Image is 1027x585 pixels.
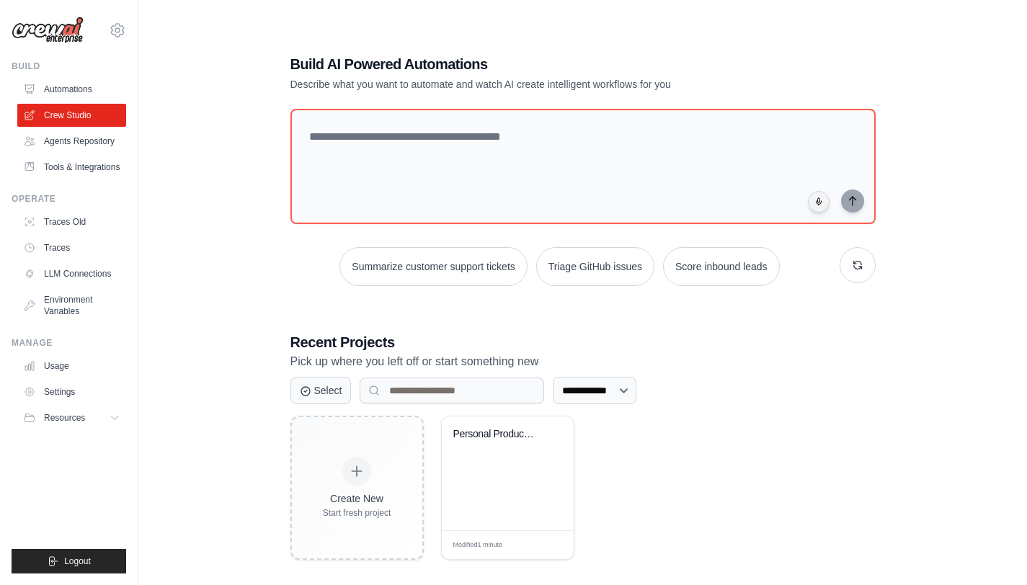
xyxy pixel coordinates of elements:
[17,104,126,127] a: Crew Studio
[290,332,876,352] h3: Recent Projects
[539,540,551,550] span: Edit
[339,247,527,286] button: Summarize customer support tickets
[290,377,352,404] button: Select
[12,337,126,349] div: Manage
[17,354,126,378] a: Usage
[808,191,830,213] button: Click to speak your automation idea
[12,17,84,44] img: Logo
[17,78,126,101] a: Automations
[44,412,85,424] span: Resources
[290,54,775,74] h1: Build AI Powered Automations
[17,380,126,403] a: Settings
[290,77,775,91] p: Describe what you want to automate and watch AI create intelligent workflows for you
[17,210,126,233] a: Traces Old
[840,247,876,283] button: Get new suggestions
[17,236,126,259] a: Traces
[12,193,126,205] div: Operate
[290,352,876,371] p: Pick up where you left off or start something new
[12,61,126,72] div: Build
[453,428,541,441] div: Personal Productivity Hub
[536,247,654,286] button: Triage GitHub issues
[453,540,503,550] span: Modified 1 minute
[17,288,126,323] a: Environment Variables
[17,156,126,179] a: Tools & Integrations
[323,507,391,519] div: Start fresh project
[17,130,126,153] a: Agents Repository
[17,406,126,429] button: Resources
[323,491,391,506] div: Create New
[64,555,91,567] span: Logout
[12,549,126,573] button: Logout
[17,262,126,285] a: LLM Connections
[663,247,780,286] button: Score inbound leads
